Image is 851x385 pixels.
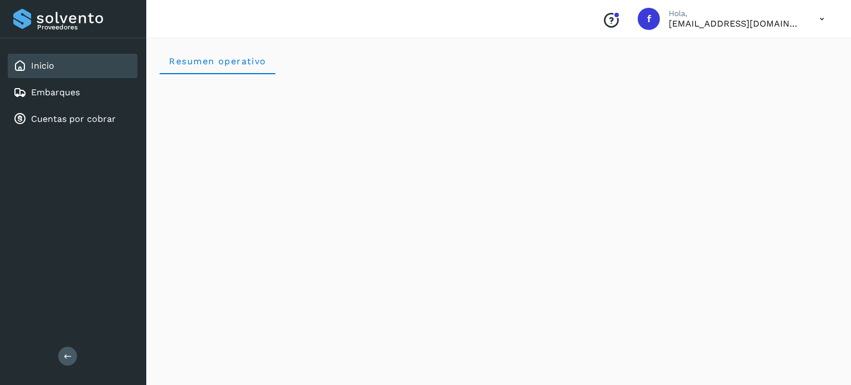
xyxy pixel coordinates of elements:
[8,107,137,131] div: Cuentas por cobrar
[31,60,54,71] a: Inicio
[8,80,137,105] div: Embarques
[31,87,80,97] a: Embarques
[168,56,266,66] span: Resumen operativo
[669,9,802,18] p: Hola,
[8,54,137,78] div: Inicio
[37,23,133,31] p: Proveedores
[31,114,116,124] a: Cuentas por cobrar
[669,18,802,29] p: fyc3@mexamerik.com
